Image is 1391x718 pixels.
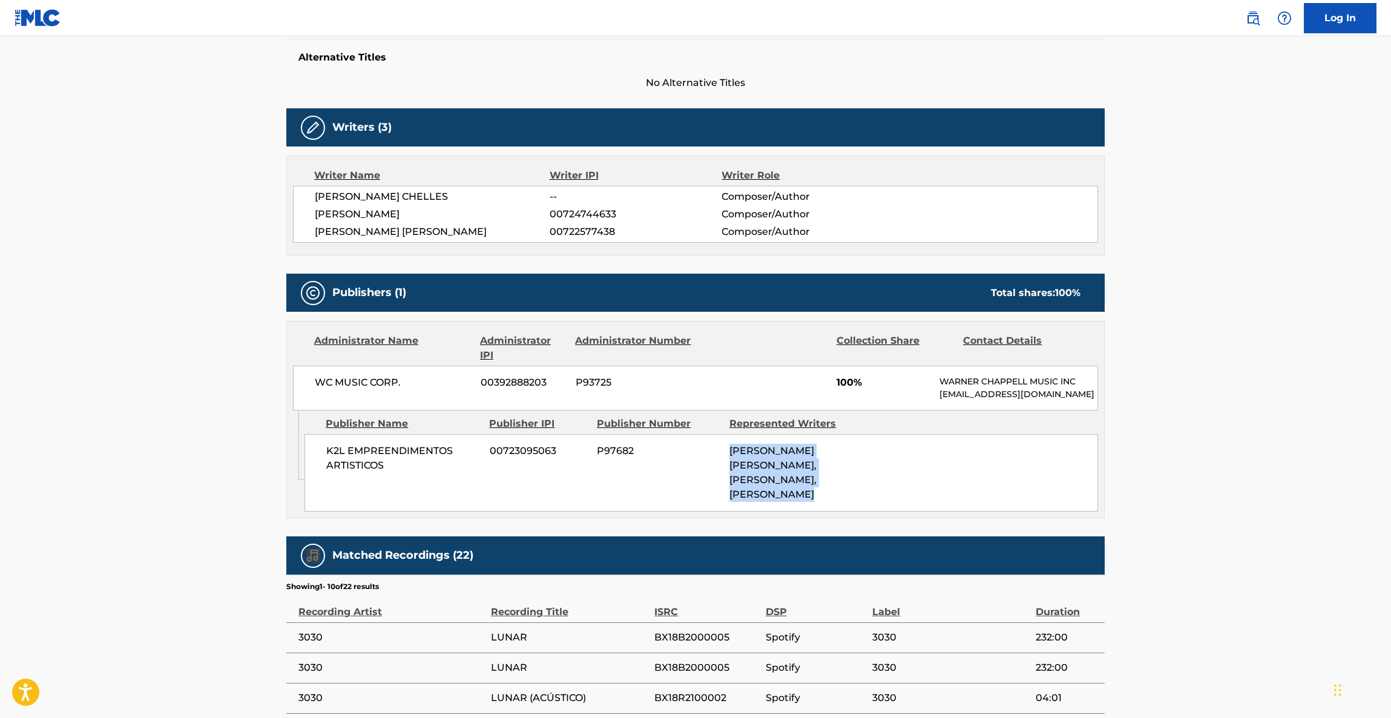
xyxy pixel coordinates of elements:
[766,691,866,705] span: Spotify
[315,189,550,204] span: [PERSON_NAME] CHELLES
[1334,672,1341,708] div: Drag
[550,225,722,239] span: 00722577438
[722,189,878,204] span: Composer/Author
[315,207,550,222] span: [PERSON_NAME]
[722,225,878,239] span: Composer/Author
[1272,6,1297,30] div: Help
[654,691,759,705] span: BX18R2100002
[326,444,481,473] span: K2L EMPREENDIMENTOS ARTISTICOS
[315,375,472,390] span: WC MUSIC CORP.
[939,375,1097,388] p: WARNER CHAPPELL MUSIC INC
[837,375,930,390] span: 100%
[722,207,878,222] span: Composer/Author
[837,334,954,363] div: Collection Share
[766,660,866,675] span: Spotify
[306,548,320,563] img: Matched Recordings
[332,120,392,134] h5: Writers (3)
[491,592,648,619] div: Recording Title
[286,76,1105,90] span: No Alternative Titles
[1241,6,1265,30] a: Public Search
[15,9,61,27] img: MLC Logo
[481,375,567,390] span: 00392888203
[963,334,1080,363] div: Contact Details
[654,592,759,619] div: ISRC
[298,691,485,705] span: 3030
[872,592,1030,619] div: Label
[576,375,693,390] span: P93725
[1246,11,1260,25] img: search
[491,630,648,645] span: LUNAR
[1036,630,1099,645] span: 232:00
[597,417,720,431] div: Publisher Number
[991,286,1080,300] div: Total shares:
[654,660,759,675] span: BX18B2000005
[729,445,817,500] span: [PERSON_NAME] [PERSON_NAME], [PERSON_NAME], [PERSON_NAME]
[872,660,1030,675] span: 3030
[550,207,722,222] span: 00724744633
[306,120,320,135] img: Writers
[939,388,1097,401] p: [EMAIL_ADDRESS][DOMAIN_NAME]
[298,51,1093,64] h5: Alternative Titles
[315,225,550,239] span: [PERSON_NAME] [PERSON_NAME]
[575,334,692,363] div: Administrator Number
[729,417,853,431] div: Represented Writers
[766,592,866,619] div: DSP
[654,630,759,645] span: BX18B2000005
[550,189,722,204] span: --
[872,691,1030,705] span: 3030
[314,334,471,363] div: Administrator Name
[489,417,588,431] div: Publisher IPI
[766,630,866,645] span: Spotify
[332,286,406,300] h5: Publishers (1)
[1036,592,1099,619] div: Duration
[491,660,648,675] span: LUNAR
[298,592,485,619] div: Recording Artist
[314,168,550,183] div: Writer Name
[597,444,720,458] span: P97682
[326,417,480,431] div: Publisher Name
[490,444,588,458] span: 00723095063
[491,691,648,705] span: LUNAR (ACÚSTICO)
[286,581,379,592] p: Showing 1 - 10 of 22 results
[480,334,566,363] div: Administrator IPI
[872,630,1030,645] span: 3030
[298,630,485,645] span: 3030
[550,168,722,183] div: Writer IPI
[1330,660,1391,718] iframe: Chat Widget
[1055,287,1080,298] span: 100 %
[298,660,485,675] span: 3030
[1036,691,1099,705] span: 04:01
[332,548,473,562] h5: Matched Recordings (22)
[1036,660,1099,675] span: 232:00
[306,286,320,300] img: Publishers
[1277,11,1292,25] img: help
[722,168,878,183] div: Writer Role
[1304,3,1376,33] a: Log In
